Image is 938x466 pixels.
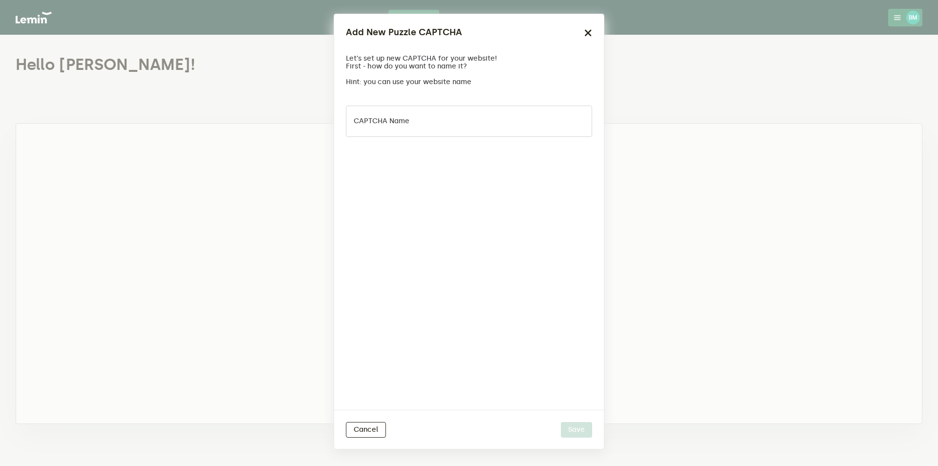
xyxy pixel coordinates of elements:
input: CAPTCHA name [346,106,592,137]
label: CAPTCHA name [354,117,409,125]
p: Let’s set up new CAPTCHA for your website! First - how do you want to name it? Hint: you can use ... [346,55,497,86]
button: Save [561,422,592,438]
button: Cancel [346,422,386,438]
h2: Add New Puzzle CAPTCHA [346,26,462,39]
